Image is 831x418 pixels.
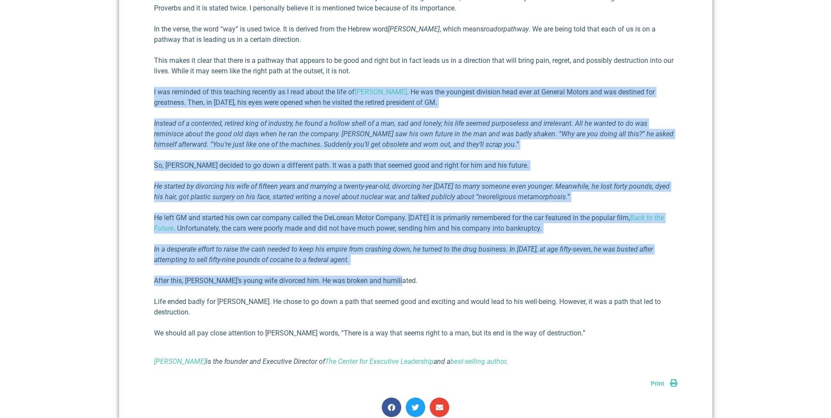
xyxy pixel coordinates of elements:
a: Back to the Future [154,214,664,232]
div: Share on twitter [406,397,425,417]
em: road [484,25,497,33]
em: In a desperate effort to raise the cash needed to keep his empire from crashing down, he turned t... [154,245,653,264]
p: After this, [PERSON_NAME]’s young wife divorced him. He was broken and humiliated. [154,276,677,286]
a: The Center for Executive Leadership [325,357,434,366]
a: Print [651,380,677,387]
p: So, [PERSON_NAME] decided to go down a different path. It was a path that seemed good and right f... [154,160,677,171]
div: Share on facebook [382,397,401,417]
p: We should all pay close attention to [PERSON_NAME] words, “There is a way that seems right to a m... [154,328,677,339]
a: [PERSON_NAME] [154,357,206,366]
p: This makes it clear that there is a pathway that appears to be good and right but in fact leads u... [154,55,677,76]
a: best-selling author [450,357,506,366]
p: Life ended badly for [PERSON_NAME]. He chose to go down a path that seemed good and exciting and ... [154,297,677,318]
em: Instead of a contented, retired king of industry, he found a hollow shell of a man, sad and lonel... [154,119,674,149]
em: [PERSON_NAME] [388,25,440,33]
span: Print [651,380,664,387]
em: He started by divorcing his wife of fifteen years and marrying a twenty-year-old, divorcing her [... [154,182,670,201]
i: is the founder and Executive Director of and a . [154,357,508,366]
p: He left GM and started his own car company called the DeLorean Motor Company. [DATE] it is primar... [154,213,677,234]
p: In the verse, the word “way” is used twice. It is derived from the Hebrew word , which means or .... [154,24,677,45]
div: Share on email [430,397,449,417]
p: I was reminded of this teaching recently as I read about the life of . He was the youngest divisi... [154,87,677,108]
a: [PERSON_NAME] [355,88,407,96]
em: pathway [503,25,529,33]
